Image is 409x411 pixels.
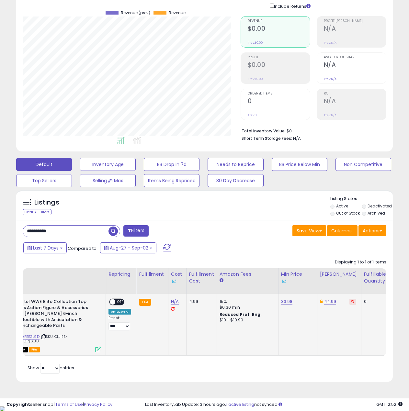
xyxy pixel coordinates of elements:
div: Fulfillment Cost [189,271,214,284]
div: Last InventoryLab Update: 3 hours ago, not synced. [145,402,403,408]
span: Aug-27 - Sep-02 [110,245,148,251]
a: 1 active listing [226,401,254,407]
div: 15% [220,299,273,305]
button: Needs to Reprice [208,158,263,171]
h2: N/A [324,97,386,106]
button: Actions [358,225,386,236]
span: Revenue [169,11,186,15]
a: B09PBBZL9D [17,334,40,339]
div: Some or all of the values in this column are provided from Inventory Lab. [281,278,314,284]
button: Selling @ Max [80,174,136,187]
div: Min Price [281,271,314,284]
div: Displaying 1 to 1 of 1 items [335,259,386,265]
b: Total Inventory Value: [242,128,286,134]
span: N/A [293,135,301,141]
button: Items Being Repriced [144,174,199,187]
span: Revenue (prev) [121,11,150,15]
label: Out of Stock [336,210,360,216]
span: Revenue [248,19,310,23]
div: 4.99 [189,299,212,305]
small: Prev: N/A [324,41,336,45]
span: Last 7 Days [33,245,59,251]
small: Amazon Fees. [220,278,223,283]
small: Prev: $0.00 [248,77,263,81]
div: Preset: [108,316,131,330]
i: This overrides the store level Dynamic Max Price for this listing [320,299,323,304]
h2: $0.00 [248,61,310,70]
small: Prev: $0.00 [248,41,263,45]
h5: Listings [34,198,59,207]
span: Profit [PERSON_NAME] [324,19,386,23]
span: OFF [115,299,126,305]
div: Amazon AI [108,309,131,315]
button: Default [16,158,72,171]
button: Inventory Age [80,158,136,171]
button: Non Competitive [335,158,391,171]
button: Top Sellers [16,174,72,187]
div: Include Returns [265,2,318,10]
div: Fulfillment [139,271,165,278]
div: 0 [364,299,384,305]
span: FBA [29,347,40,352]
img: InventoryLab Logo [171,278,177,284]
span: ROI [324,92,386,95]
button: Save View [292,225,326,236]
h2: N/A [324,25,386,34]
a: Terms of Use [55,401,83,407]
button: Last 7 Days [23,242,67,253]
a: 44.99 [324,298,336,305]
label: Archived [368,210,385,216]
span: Ordered Items [248,92,310,95]
span: Profit [248,56,310,59]
span: 2025-09-10 12:52 GMT [376,401,403,407]
div: Cost [171,271,184,284]
h2: 0 [248,97,310,106]
div: $10 - $10.90 [220,317,273,323]
span: Compared to: [68,245,97,251]
div: Repricing [108,271,133,278]
label: Deactivated [368,203,392,209]
span: Avg. Buybox Share [324,56,386,59]
button: BB Price Below Min [272,158,327,171]
img: InventoryLab Logo [281,278,288,284]
span: Show: entries [28,365,74,371]
li: $0 [242,127,381,134]
h2: $0.00 [248,25,310,34]
div: Title [2,271,103,278]
div: Clear All Filters [23,209,51,215]
b: Mattel WWE Elite Collection Top Picks Action Figure & Accessories Set, [PERSON_NAME] 6-inch Colle... [15,299,94,330]
a: 33.98 [281,298,293,305]
button: 30 Day Decrease [208,174,263,187]
div: Amazon Fees [220,271,276,278]
span: | SKU: OLLIES-B09PBBZL9D-$6.30 [4,334,68,344]
p: Listing States: [330,196,393,202]
div: $0.30 min [220,305,273,310]
div: [PERSON_NAME] [320,271,358,278]
a: Privacy Policy [84,401,112,407]
small: Prev: N/A [324,77,336,81]
small: Prev: 0 [248,113,257,117]
span: Columns [331,228,352,234]
small: FBA [139,299,151,306]
div: Fulfillable Quantity [364,271,386,284]
i: Revert to store-level Dynamic Max Price [351,300,354,303]
small: Prev: N/A [324,113,336,117]
strong: Copyright [6,401,30,407]
h2: N/A [324,61,386,70]
b: Reduced Prof. Rng. [220,312,262,317]
a: N/A [171,298,179,305]
b: Short Term Storage Fees: [242,136,292,141]
label: Active [336,203,348,209]
button: BB Drop in 7d [144,158,199,171]
button: Columns [327,225,358,236]
button: Aug-27 - Sep-02 [100,242,156,253]
div: Some or all of the values in this column are provided from Inventory Lab. [171,278,184,284]
button: Filters [123,225,149,237]
div: seller snap | | [6,402,112,408]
